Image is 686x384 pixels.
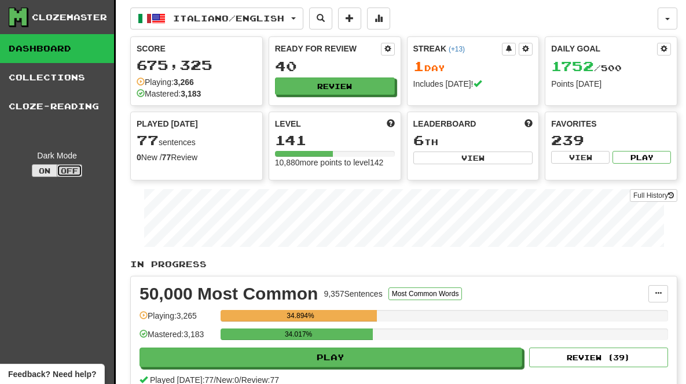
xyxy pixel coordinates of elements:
[140,310,215,329] div: Playing: 3,265
[413,43,502,54] div: Streak
[140,348,522,367] button: Play
[140,285,318,302] div: 50,000 Most Common
[137,43,256,54] div: Score
[413,59,533,74] div: Day
[137,132,159,148] span: 77
[173,13,284,23] span: Italiano / English
[449,45,465,53] a: (+13)
[275,118,301,130] span: Level
[137,76,194,88] div: Playing:
[524,118,533,130] span: This week in points, UTC
[388,287,463,300] button: Most Common Words
[413,58,424,74] span: 1
[413,78,533,90] div: Includes [DATE]!
[8,368,96,380] span: Open feedback widget
[275,133,395,147] div: 141
[9,150,105,161] div: Dark Mode
[174,77,194,87] strong: 3,266
[224,310,376,322] div: 34.894%
[367,8,390,29] button: More stats
[630,189,677,202] a: Full History
[275,157,395,168] div: 10,880 more points to level 142
[387,118,395,130] span: Score more points to level up
[275,59,395,73] div: 40
[130,259,677,270] p: In Progress
[224,328,373,340] div: 34.017%
[413,132,424,148] span: 6
[162,153,171,162] strong: 77
[551,151,610,164] button: View
[137,88,201,99] div: Mastered:
[413,133,533,148] div: th
[140,328,215,348] div: Mastered: 3,183
[551,43,657,56] div: Daily Goal
[551,78,671,90] div: Points [DATE]
[551,118,671,130] div: Favorites
[612,151,671,164] button: Play
[137,153,141,162] strong: 0
[275,77,395,95] button: Review
[309,8,332,29] button: Search sentences
[338,8,361,29] button: Add sentence to collection
[57,164,82,177] button: Off
[551,63,622,73] span: / 500
[32,12,107,23] div: Clozemaster
[181,89,201,98] strong: 3,183
[551,133,671,147] div: 239
[32,164,57,177] button: On
[413,118,476,130] span: Leaderboard
[130,8,303,29] button: Italiano/English
[275,43,381,54] div: Ready for Review
[137,118,198,130] span: Played [DATE]
[413,152,533,164] button: View
[137,152,256,163] div: New / Review
[551,58,594,74] span: 1752
[529,348,668,367] button: Review (39)
[137,58,256,72] div: 675,325
[137,133,256,148] div: sentences
[324,288,382,300] div: 9,357 Sentences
